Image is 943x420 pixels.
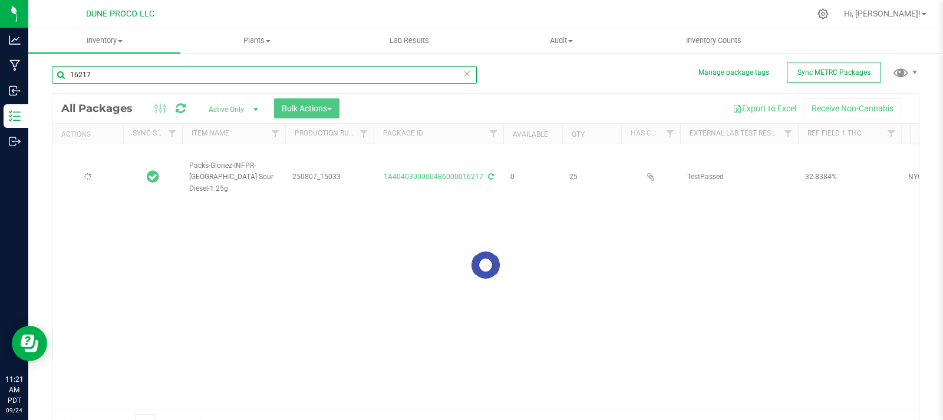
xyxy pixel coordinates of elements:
[816,8,830,19] div: Manage settings
[181,35,332,46] span: Plants
[28,35,180,46] span: Inventory
[9,85,21,97] inline-svg: Inbound
[86,9,154,19] span: DUNE PROCO LLC
[52,66,477,84] input: Search Package ID, Item Name, SKU, Lot or Part Number...
[28,28,180,53] a: Inventory
[5,374,23,406] p: 11:21 AM PDT
[485,28,637,53] a: Audit
[9,110,21,122] inline-svg: Inventory
[9,59,21,71] inline-svg: Manufacturing
[463,66,471,81] span: Clear
[9,34,21,46] inline-svg: Analytics
[374,35,445,46] span: Lab Results
[5,406,23,415] p: 09/24
[787,62,881,83] button: Sync METRC Packages
[486,35,637,46] span: Audit
[333,28,485,53] a: Lab Results
[9,135,21,147] inline-svg: Outbound
[797,68,871,77] span: Sync METRC Packages
[12,326,47,361] iframe: Resource center
[670,35,757,46] span: Inventory Counts
[638,28,790,53] a: Inventory Counts
[844,9,921,18] span: Hi, [PERSON_NAME]!
[180,28,332,53] a: Plants
[698,68,769,78] button: Manage package tags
